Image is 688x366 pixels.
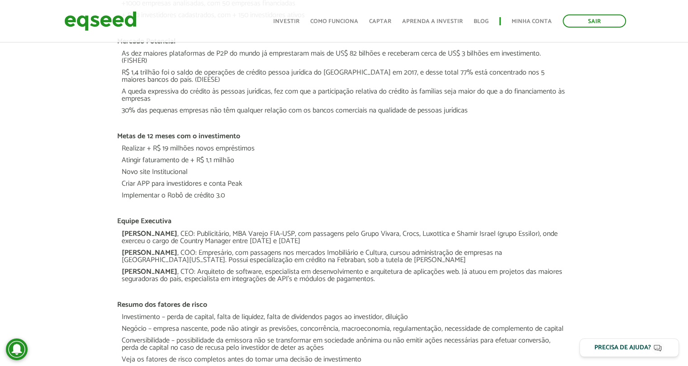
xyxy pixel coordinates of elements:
strong: Equipe Executiva [117,215,171,227]
li: R$ 1,4 trilhão foi o saldo de operações de crédito pessoa jurídica do [GEOGRAPHIC_DATA] em 2017, ... [121,69,566,88]
img: EqSeed [64,9,137,33]
a: Como funciona [310,19,358,24]
li: Negócio – empresa nascente, pode não atingir as previsões, concorrência, macroeconomia, regulamen... [121,325,566,337]
li: As dez maiores plataformas de P2P do mundo já emprestaram mais de US$ 82 bilhões e receberam cerc... [121,50,566,69]
strong: [PERSON_NAME] [121,247,177,259]
a: Minha conta [512,19,552,24]
li: Conversibilidade – possibilidade da emissora não se transformar em sociedade anônima ou não emiti... [121,337,566,356]
strong: [PERSON_NAME] [121,266,177,278]
a: Investir [273,19,299,24]
li: Criar APP para investidores e conta Peak [121,180,566,192]
li: A queda expressiva do crédito às pessoas jurídicas, fez com que a participação relativa do crédit... [121,88,566,107]
li: Novo site Institucional [121,169,566,180]
strong: Metas de 12 meses com o investimento [117,130,240,142]
li: , COO: Empresário, com passagens nos mercados Imobiliário e Cultura, cursou administração de empr... [121,249,566,268]
strong: [PERSON_NAME] [121,228,177,240]
li: , CEO: Publicitário, MBA Varejo FIA-USP, com passagens pelo Grupo Vivara, Crocs, Luxottica e Sham... [121,230,566,249]
a: Captar [369,19,391,24]
a: Aprenda a investir [402,19,463,24]
li: Investimento – perda de capital, falta de liquidez, falta de dividendos pagos ao investidor, dilu... [121,314,566,325]
li: , CTO: Arquiteto de software, especialista em desenvolvimento e arquitetura de aplicações web. Já... [121,268,566,287]
li: Implementar o Robô de crédito 3.0 [121,192,566,204]
li: Atingir faturamento de + R$ 1,1 milhão [121,157,566,169]
a: Sair [563,14,626,28]
li: 30% das pequenas empresas não têm qualquer relação com os bancos comerciais na qualidade de pesso... [121,107,566,119]
li: Realizar + R$ 19 milhões novos empréstimos [121,145,566,157]
a: Blog [474,19,489,24]
strong: Resumo dos fatores de risco [117,299,207,311]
